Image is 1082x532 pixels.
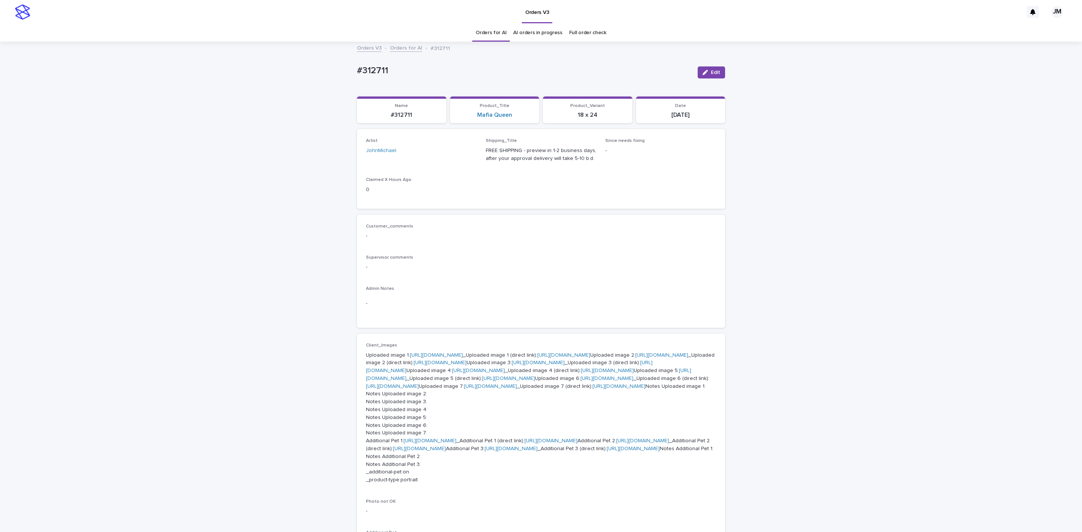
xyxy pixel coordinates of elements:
a: [URL][DOMAIN_NAME] [410,353,463,358]
a: [URL][DOMAIN_NAME] [366,368,691,381]
a: [URL][DOMAIN_NAME] [464,384,517,389]
img: stacker-logo-s-only.png [15,5,30,20]
a: AI orders in progress [513,24,562,42]
p: #312711 [431,44,450,52]
p: [DATE] [641,112,721,119]
a: [URL][DOMAIN_NAME] [607,446,660,451]
span: Photo not OK [366,499,396,504]
p: #312711 [361,112,442,119]
span: Artist [366,139,378,143]
a: Orders for AI [390,43,422,52]
p: Uploaded image 1: _Uploaded image 1 (direct link): Uploaded image 2: _Uploaded image 2 (direct li... [366,351,716,484]
a: Orders for AI [476,24,506,42]
span: Client_Images [366,343,397,348]
a: [URL][DOMAIN_NAME] [403,438,456,443]
div: JM [1051,6,1063,18]
a: [URL][DOMAIN_NAME] [580,376,633,381]
a: [URL][DOMAIN_NAME] [616,438,669,443]
span: Date [675,104,686,108]
button: Edit [698,66,725,78]
a: [URL][DOMAIN_NAME] [366,384,419,389]
span: Name [395,104,408,108]
p: 0 [366,186,477,194]
a: [URL][DOMAIN_NAME] [524,438,577,443]
p: - [366,507,716,515]
p: FREE SHIPPING - preview in 1-2 business days, after your approval delivery will take 5-10 b.d. [486,147,597,163]
p: 18 x 24 [547,112,628,119]
span: Shipping_Title [486,139,517,143]
a: [URL][DOMAIN_NAME] [393,446,446,451]
a: [URL][DOMAIN_NAME] [485,446,538,451]
span: Product_Variant [570,104,605,108]
p: #312711 [357,65,692,76]
p: - [366,300,716,307]
span: Edit [711,70,720,75]
span: Product_Title [480,104,509,108]
a: Orders V3 [357,43,382,52]
a: [URL][DOMAIN_NAME] [592,384,645,389]
a: [URL][DOMAIN_NAME] [482,376,535,381]
a: [URL][DOMAIN_NAME] [414,360,467,365]
span: Since needs fixing [605,139,645,143]
a: Full order check [569,24,606,42]
a: [URL][DOMAIN_NAME] [581,368,634,373]
span: Admin Notes [366,286,394,291]
span: Claimed X Hours Ago [366,178,411,182]
span: Customer_comments [366,224,413,229]
a: [URL][DOMAIN_NAME] [537,353,590,358]
a: Mafia Queen [477,112,512,119]
p: - [366,232,716,240]
p: - [366,263,716,271]
a: [URL][DOMAIN_NAME] [512,360,565,365]
a: [URL][DOMAIN_NAME] [452,368,505,373]
a: [URL][DOMAIN_NAME] [635,353,688,358]
a: JohnMichael [366,147,396,155]
p: - [605,147,716,155]
span: Supervisor comments [366,255,413,260]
